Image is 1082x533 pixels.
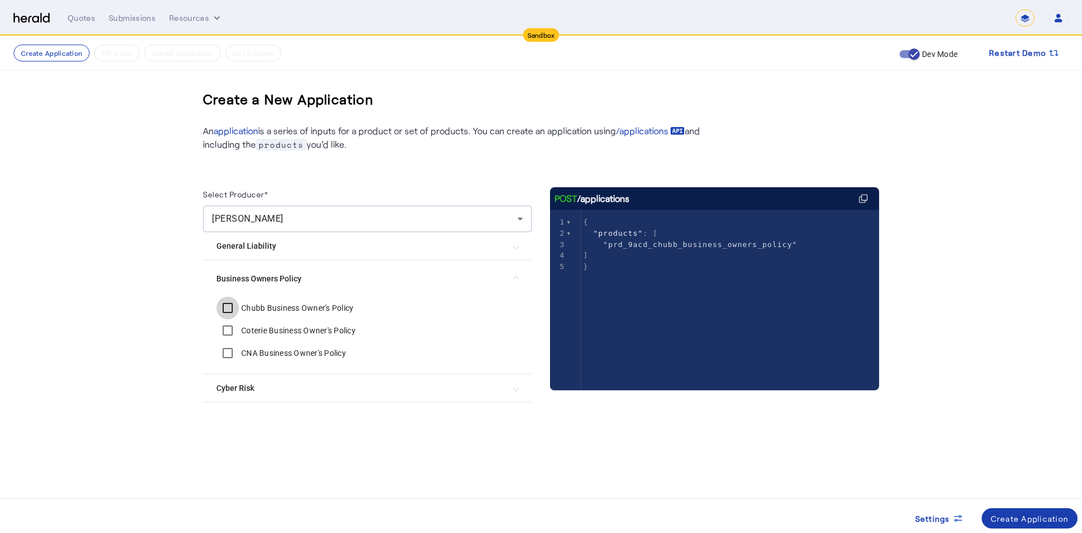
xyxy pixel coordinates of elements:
[216,382,505,394] mat-panel-title: Cyber Risk
[144,45,221,61] button: Submit Application
[583,262,588,271] span: }
[550,239,566,250] div: 3
[169,12,223,24] button: Resources dropdown menu
[203,375,532,402] mat-expansion-panel-header: Cyber Risk
[550,261,566,272] div: 5
[982,508,1078,528] button: Create Application
[216,240,505,252] mat-panel-title: General Liability
[239,325,356,336] label: Coterie Business Owner's Policy
[225,45,281,61] button: Get A Quote
[603,240,797,249] span: "prd_9acd_chubb_business_owners_policy"
[523,28,560,42] div: Sandbox
[239,347,346,359] label: CNA Business Owner's Policy
[14,45,90,61] button: Create Application
[94,45,139,61] button: Fill it Out
[593,229,643,237] span: "products"
[616,124,685,138] a: /applications
[216,273,505,285] mat-panel-title: Business Owners Policy
[256,139,307,151] span: products
[550,228,566,239] div: 2
[203,232,532,259] mat-expansion-panel-header: General Liability
[212,213,283,224] span: [PERSON_NAME]
[583,218,588,226] span: {
[550,187,879,368] herald-code-block: /applications
[214,125,258,136] a: application
[14,13,50,24] img: Herald Logo
[906,508,973,528] button: Settings
[109,12,156,24] div: Submissions
[583,251,588,259] span: ]
[203,297,532,373] div: Business Owners Policy
[915,513,950,525] span: Settings
[203,261,532,297] mat-expansion-panel-header: Business Owners Policy
[980,43,1068,63] button: Restart Demo
[991,513,1069,525] div: Create Application
[239,302,353,314] label: Chubb Business Owner's Policy
[203,124,710,151] p: An is a series of inputs for a product or set of products. You can create an application using an...
[555,192,629,205] div: /applications
[920,49,957,60] label: Dev Mode
[203,190,268,199] label: Select Producer*
[68,12,95,24] div: Quotes
[989,46,1046,60] span: Restart Demo
[203,81,374,117] h3: Create a New Application
[550,217,566,228] div: 1
[583,229,658,237] span: : [
[550,250,566,261] div: 4
[555,192,577,205] span: POST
